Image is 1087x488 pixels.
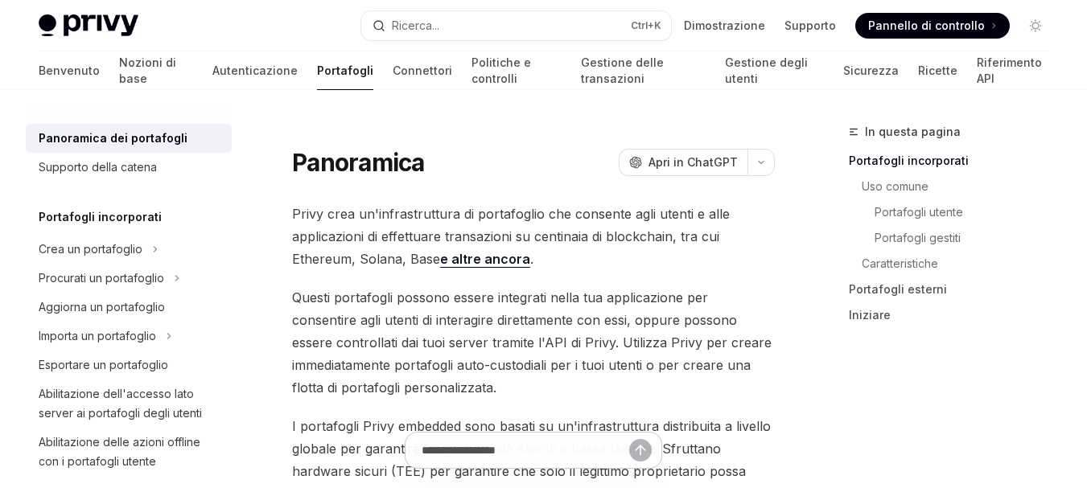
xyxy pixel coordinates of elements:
[26,124,232,153] a: Panoramica dei portafogli
[119,51,193,90] a: Nozioni di base
[26,322,232,351] button: Attiva/disattiva la sezione Importa un portafoglio
[784,18,836,32] font: Supporto
[39,160,157,174] font: Supporto della catena
[849,277,1061,302] a: Portafogli esterni
[849,148,1061,174] a: Portafogli incorporati
[26,379,232,428] a: Abilitazione dell'accesso lato server ai portafogli degli utenti
[471,55,531,85] font: Politiche e controlli
[849,154,969,167] font: Portafogli incorporati
[393,64,452,77] font: Connettori
[581,51,706,90] a: Gestione delle transazioni
[26,293,232,322] a: Aggiorna un portafoglio
[471,51,562,90] a: Politiche e controlli
[39,242,142,256] font: Crea un portafoglio
[977,51,1048,90] a: Riferimento API
[684,18,765,32] font: Dimostrazione
[631,19,648,31] font: Ctrl
[317,64,373,77] font: Portafogli
[849,302,1061,328] a: Iniziare
[862,179,928,193] font: Uso comune
[393,51,452,90] a: Connettori
[39,64,100,77] font: Benvenuto
[39,210,162,223] font: Portafogli incorporati
[39,358,168,371] font: Esportare un portafoglio
[292,148,425,177] font: Panoramica
[725,55,808,85] font: Gestione degli utenti
[440,251,530,267] font: e altre ancora
[684,18,765,34] a: Dimostrazione
[725,51,824,90] a: Gestione degli utenti
[39,329,156,342] font: Importa un portafoglio
[977,55,1042,85] font: Riferimento API
[868,18,985,32] font: Pannello di controllo
[440,251,530,268] a: e altre ancora
[39,300,165,314] font: Aggiorna un portafoglio
[26,351,232,379] a: Esportare un portafoglio
[619,149,747,176] button: Apri in ChatGPT
[849,282,947,296] font: Portafogli esterni
[843,51,899,90] a: Sicurezza
[648,19,661,31] font: +K
[26,428,232,476] a: Abilitazione delle azioni offline con i portafogli utente
[422,433,629,468] input: Fai una domanda...
[629,439,652,461] button: Invia messaggio
[849,174,1061,199] a: Uso comune
[119,55,176,85] font: Nozioni di base
[26,264,232,293] button: Attiva/disattiva la sezione Ottieni un portafoglio
[849,199,1061,225] a: Portafogli utente
[39,271,164,285] font: Procurati un portafoglio
[361,11,671,40] button: Apri la ricerca
[212,51,298,90] a: Autenticazione
[1023,13,1048,39] button: Attiva la modalità scura
[875,231,961,244] font: Portafogli gestiti
[39,387,202,420] font: Abilitazione dell'accesso lato server ai portafogli degli utenti
[530,251,533,267] font: .
[292,289,772,396] font: Questi portafogli possono essere integrati nella tua applicazione per consentire agli utenti di i...
[875,205,963,219] font: Portafogli utente
[39,131,187,145] font: Panoramica dei portafogli
[581,55,664,85] font: Gestione delle transazioni
[918,64,957,77] font: Ricette
[855,13,1010,39] a: Pannello di controllo
[849,251,1061,277] a: Caratteristiche
[317,51,373,90] a: Portafogli
[648,155,738,169] font: Apri in ChatGPT
[26,235,232,264] button: Attiva/disattiva la sezione Crea un portafoglio
[292,206,730,267] font: Privy crea un'infrastruttura di portafoglio che consente agli utenti e alle applicazioni di effet...
[39,51,100,90] a: Benvenuto
[39,435,200,468] font: Abilitazione delle azioni offline con i portafogli utente
[212,64,298,77] font: Autenticazione
[39,14,138,37] img: logo luminoso
[862,256,938,270] font: Caratteristiche
[392,18,439,32] font: Ricerca...
[865,125,961,138] font: In questa pagina
[784,18,836,34] a: Supporto
[26,153,232,182] a: Supporto della catena
[849,308,891,322] font: Iniziare
[918,51,957,90] a: Ricette
[843,64,899,77] font: Sicurezza
[849,225,1061,251] a: Portafogli gestiti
